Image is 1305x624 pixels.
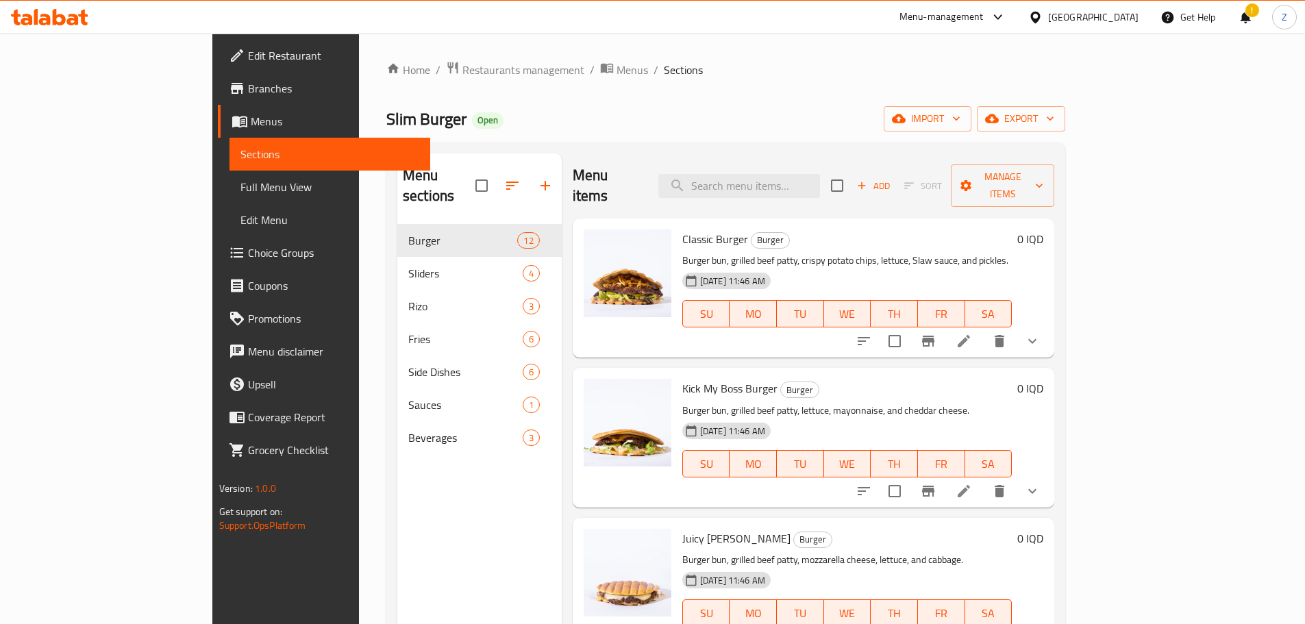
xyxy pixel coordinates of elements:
[1017,529,1043,548] h6: 0 IQD
[1024,333,1041,349] svg: Show Choices
[408,397,523,413] span: Sauces
[735,304,771,324] span: MO
[780,382,819,398] div: Burger
[255,479,276,497] span: 1.0.0
[248,47,419,64] span: Edit Restaurant
[218,236,430,269] a: Choice Groups
[397,323,562,355] div: Fries6
[682,300,730,327] button: SU
[397,421,562,454] div: Beverages3
[397,219,562,460] nav: Menu sections
[219,516,306,534] a: Support.OpsPlatform
[971,603,1007,623] span: SA
[397,388,562,421] div: Sauces1
[899,9,984,25] div: Menu-management
[229,138,430,171] a: Sections
[1016,475,1049,508] button: show more
[682,551,1012,569] p: Burger bun, grilled beef patty, mozzarella cheese, lettuce, and cabbage.
[408,232,518,249] div: Burger
[965,450,1012,477] button: SA
[462,62,584,78] span: Restaurants management
[523,333,539,346] span: 6
[876,454,912,474] span: TH
[523,331,540,347] div: items
[218,335,430,368] a: Menu disclaimer
[590,62,595,78] li: /
[240,179,419,195] span: Full Menu View
[782,454,819,474] span: TU
[600,61,648,79] a: Menus
[830,603,866,623] span: WE
[248,245,419,261] span: Choice Groups
[824,450,871,477] button: WE
[688,454,725,474] span: SU
[1024,483,1041,499] svg: Show Choices
[682,252,1012,269] p: Burger bun, grilled beef patty, crispy potato chips, lettuce, Slaw sauce, and pickles.
[218,302,430,335] a: Promotions
[777,300,824,327] button: TU
[782,304,819,324] span: TU
[951,164,1054,207] button: Manage items
[912,325,945,358] button: Branch-specific-item
[735,603,771,623] span: MO
[884,106,971,132] button: import
[777,450,824,477] button: TU
[584,379,671,466] img: Kick My Boss Burger
[248,343,419,360] span: Menu disclaimer
[730,300,777,327] button: MO
[408,265,523,282] span: Sliders
[517,232,539,249] div: items
[472,114,504,126] span: Open
[1017,379,1043,398] h6: 0 IQD
[664,62,703,78] span: Sections
[397,257,562,290] div: Sliders4
[918,450,965,477] button: FR
[852,175,895,197] span: Add item
[735,454,771,474] span: MO
[584,529,671,616] img: Juicy Lucy Burger
[408,429,523,446] span: Beverages
[523,267,539,280] span: 4
[218,434,430,466] a: Grocery Checklist
[523,397,540,413] div: items
[794,532,832,547] span: Burger
[251,113,419,129] span: Menus
[682,378,778,399] span: Kick My Boss Burger
[830,454,866,474] span: WE
[523,300,539,313] span: 3
[895,175,951,197] span: Select section first
[654,62,658,78] li: /
[386,61,1065,79] nav: breadcrumb
[523,265,540,282] div: items
[218,401,430,434] a: Coverage Report
[912,475,945,508] button: Branch-specific-item
[408,298,523,314] div: Rizo
[971,454,1007,474] span: SA
[695,275,771,288] span: [DATE] 11:46 AM
[219,479,253,497] span: Version:
[248,442,419,458] span: Grocery Checklist
[617,62,648,78] span: Menus
[403,165,475,206] h2: Menu sections
[408,364,523,380] span: Side Dishes
[436,62,440,78] li: /
[658,174,820,198] input: search
[386,103,467,134] span: Slim Burger
[962,169,1043,203] span: Manage items
[751,232,789,248] span: Burger
[688,304,725,324] span: SU
[876,304,912,324] span: TH
[830,304,866,324] span: WE
[523,399,539,412] span: 1
[880,327,909,355] span: Select to update
[956,483,972,499] a: Edit menu item
[956,333,972,349] a: Edit menu item
[518,234,538,247] span: 12
[397,355,562,388] div: Side Dishes6
[523,364,540,380] div: items
[923,454,960,474] span: FR
[218,72,430,105] a: Branches
[923,304,960,324] span: FR
[965,300,1012,327] button: SA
